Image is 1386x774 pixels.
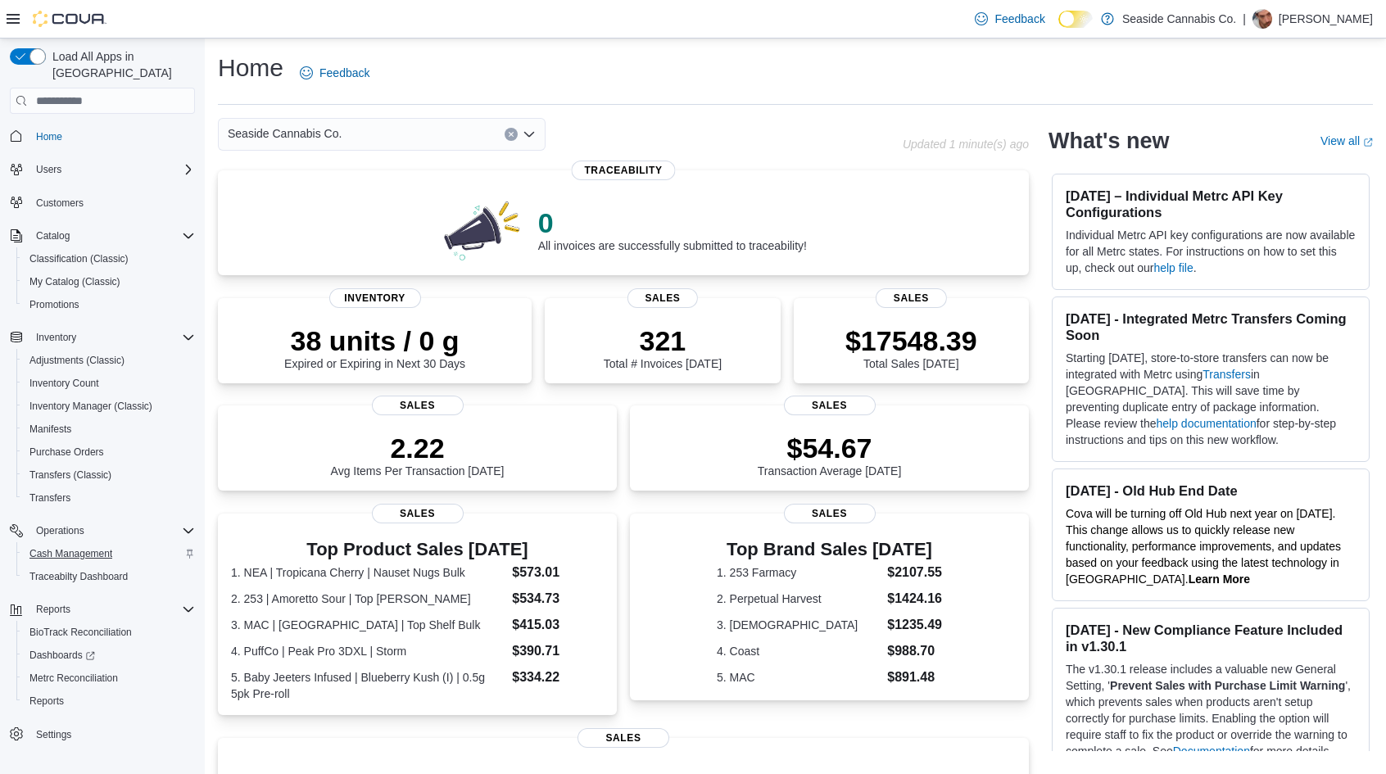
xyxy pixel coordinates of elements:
a: BioTrack Reconciliation [23,622,138,642]
button: Inventory [3,326,202,349]
a: Feedback [293,57,376,89]
a: View allExternal link [1320,134,1373,147]
span: Cova will be turning off Old Hub next year on [DATE]. This change allows us to quickly release ne... [1066,507,1341,586]
p: 0 [538,206,807,239]
span: Inventory Count [23,373,195,393]
span: Manifests [29,423,71,436]
button: Purchase Orders [16,441,202,464]
span: Inventory Count [29,377,99,390]
a: My Catalog (Classic) [23,272,127,292]
h1: Home [218,52,283,84]
button: Inventory Manager (Classic) [16,395,202,418]
span: BioTrack Reconciliation [29,626,132,639]
span: Catalog [29,226,195,246]
button: Operations [29,521,91,541]
button: Manifests [16,418,202,441]
span: Load All Apps in [GEOGRAPHIC_DATA] [46,48,195,81]
button: Users [3,158,202,181]
h3: [DATE] - Old Hub End Date [1066,482,1356,499]
a: Transfers [23,488,77,508]
span: Transfers [29,491,70,505]
input: Dark Mode [1058,11,1093,28]
a: Cash Management [23,544,119,564]
button: Clear input [505,128,518,141]
a: Settings [29,725,78,745]
a: Inventory Manager (Classic) [23,396,159,416]
span: Reports [29,600,195,619]
button: My Catalog (Classic) [16,270,202,293]
h3: Top Brand Sales [DATE] [717,540,942,559]
p: | [1243,9,1246,29]
span: Classification (Classic) [29,252,129,265]
div: Mike Vaughan [1252,9,1272,29]
dd: $415.03 [512,615,604,635]
span: Transfers (Classic) [23,465,195,485]
button: Reports [3,598,202,621]
span: Transfers (Classic) [29,468,111,482]
a: help file [1153,261,1193,274]
h3: Top Product Sales [DATE] [231,540,604,559]
a: Documentation [1173,745,1250,758]
button: Inventory [29,328,83,347]
strong: Prevent Sales with Purchase Limit Warning [1110,679,1345,692]
span: Reports [29,695,64,708]
p: Starting [DATE], store-to-store transfers can now be integrated with Metrc using in [GEOGRAPHIC_D... [1066,350,1356,448]
span: Feedback [994,11,1044,27]
img: Cova [33,11,106,27]
dt: 1. 253 Farmacy [717,564,881,581]
span: Sales [627,288,698,308]
button: Reports [29,600,77,619]
span: Manifests [23,419,195,439]
span: Settings [29,724,195,745]
dt: 5. MAC [717,669,881,686]
button: Promotions [16,293,202,316]
dt: 1. NEA | Tropicana Cherry | Nauset Nugs Bulk [231,564,505,581]
button: Inventory Count [16,372,202,395]
a: Adjustments (Classic) [23,351,131,370]
dt: 3. MAC | [GEOGRAPHIC_DATA] | Top Shelf Bulk [231,617,505,633]
h2: What's new [1049,128,1169,154]
span: Inventory Manager (Classic) [29,400,152,413]
a: Transfers (Classic) [23,465,118,485]
a: Traceabilty Dashboard [23,567,134,586]
dd: $390.71 [512,641,604,661]
button: Open list of options [523,128,536,141]
dd: $534.73 [512,589,604,609]
span: Home [36,130,62,143]
div: All invoices are successfully submitted to traceability! [538,206,807,252]
div: Expired or Expiring in Next 30 Days [284,324,465,370]
span: Inventory Manager (Classic) [23,396,195,416]
h3: [DATE] - New Compliance Feature Included in v1.30.1 [1066,622,1356,654]
p: Seaside Cannabis Co. [1122,9,1236,29]
span: Sales [372,504,464,523]
dt: 4. PuffCo | Peak Pro 3DXL | Storm [231,643,505,659]
dd: $1235.49 [887,615,942,635]
img: 0 [440,197,525,262]
span: Users [29,160,195,179]
span: Transfers [23,488,195,508]
span: Classification (Classic) [23,249,195,269]
div: Total Sales [DATE] [845,324,977,370]
span: My Catalog (Classic) [29,275,120,288]
span: Metrc Reconciliation [23,668,195,688]
span: Promotions [23,295,195,315]
span: Adjustments (Classic) [29,354,125,367]
a: Customers [29,193,90,213]
span: Sales [577,728,669,748]
a: Purchase Orders [23,442,111,462]
p: Individual Metrc API key configurations are now available for all Metrc states. For instructions ... [1066,227,1356,276]
span: Reports [36,603,70,616]
p: 2.22 [331,432,505,464]
div: Avg Items Per Transaction [DATE] [331,432,505,478]
dd: $1424.16 [887,589,942,609]
span: Operations [36,524,84,537]
h3: [DATE] - Integrated Metrc Transfers Coming Soon [1066,310,1356,343]
button: Cash Management [16,542,202,565]
button: Traceabilty Dashboard [16,565,202,588]
span: Home [29,125,195,146]
button: Reports [16,690,202,713]
button: Settings [3,722,202,746]
dd: $573.01 [512,563,604,582]
span: Settings [36,728,71,741]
